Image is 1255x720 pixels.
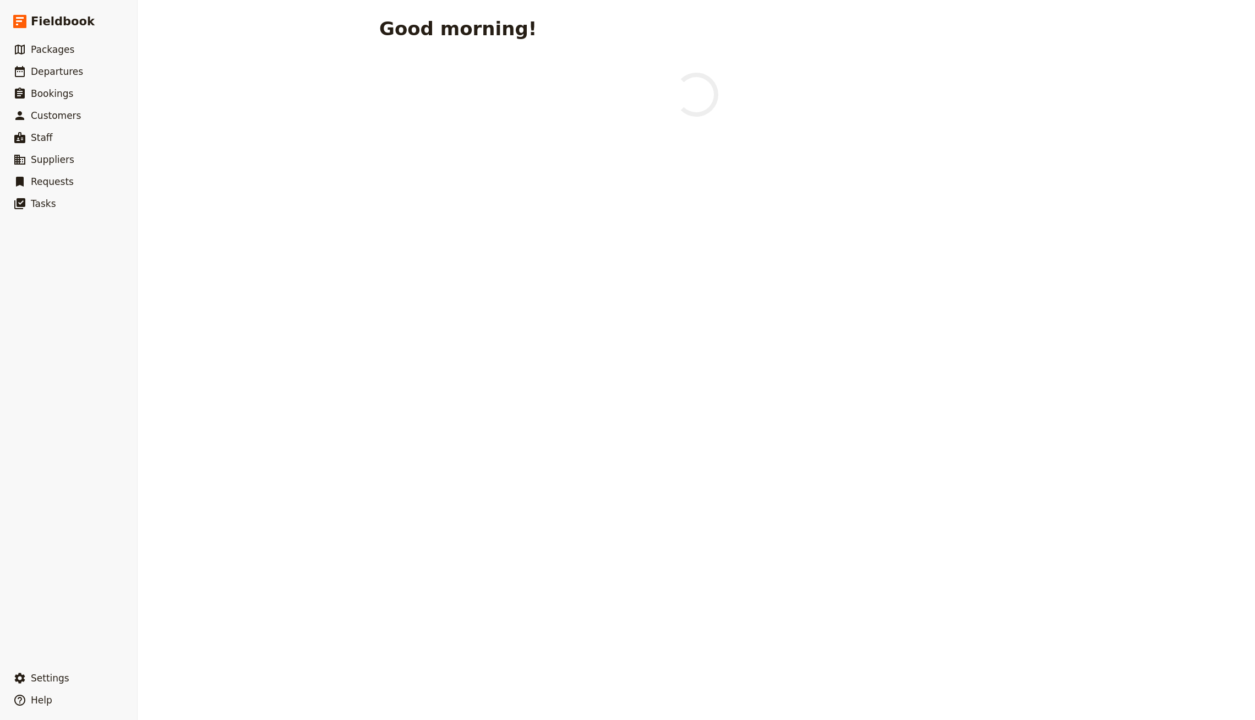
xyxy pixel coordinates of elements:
span: Fieldbook [31,13,95,30]
span: Help [31,695,52,706]
span: Departures [31,66,83,77]
span: Requests [31,176,74,187]
span: Bookings [31,88,73,99]
span: Staff [31,132,53,143]
span: Customers [31,110,81,121]
span: Packages [31,44,74,55]
span: Suppliers [31,154,74,165]
h1: Good morning! [379,18,537,40]
span: Tasks [31,198,56,209]
span: Settings [31,673,69,684]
